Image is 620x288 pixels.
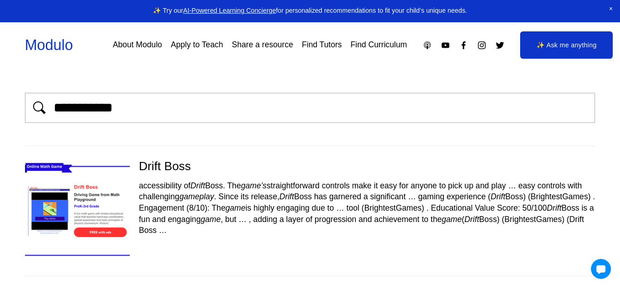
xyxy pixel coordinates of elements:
[350,37,407,53] a: Find Curriculum
[113,37,162,53] a: About Modulo
[302,37,342,53] a: Find Tutors
[239,215,247,224] span: …
[191,181,205,190] em: Drift
[232,37,293,53] a: Share a resource
[547,203,561,212] em: Drift
[442,215,462,224] em: game
[25,158,595,174] div: Drift Boss
[139,181,506,190] span: accessibility of Boss. The straightforward controls make it easy for anyone to pick up and play
[508,181,516,190] span: …
[408,192,416,201] span: …
[464,215,479,224] em: Drift
[201,215,221,224] em: game
[159,226,167,235] span: …
[280,192,294,201] em: Drift
[226,203,246,212] em: game
[183,7,276,14] a: AI-Powered Learning Concierge
[241,181,267,190] em: game’s
[139,203,594,224] span: tool (BrightestGames) . Educational Value Score: 50/100 Boss is a fun and engaging , but
[25,146,595,275] div: Drift Boss accessibility ofDriftBoss. Thegame’sstraightforward controls make it easy for anyone t...
[171,37,223,53] a: Apply to Teach
[459,40,468,50] a: Facebook
[139,215,584,235] span: , adding a layer of progression and achievement to the ( Boss) (BrightestGames) (Drift Boss
[25,37,73,53] a: Modulo
[491,192,505,201] em: Drift
[495,40,505,50] a: Twitter
[477,40,487,50] a: Instagram
[441,40,450,50] a: YouTube
[520,31,613,59] a: ✨ Ask me anything
[423,40,432,50] a: Apple Podcasts
[179,192,214,201] em: gameplay
[336,203,344,212] span: …
[139,192,595,212] span: gaming experience ( Boss) (BrightestGames) . Engagement (8/10): The is highly engaging due to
